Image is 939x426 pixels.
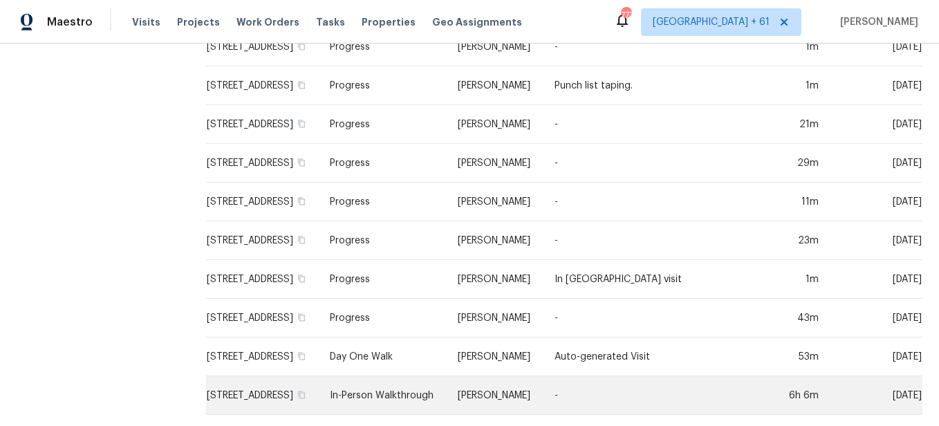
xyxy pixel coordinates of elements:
span: [GEOGRAPHIC_DATA] + 61 [653,15,770,29]
td: - [543,28,759,66]
td: [DATE] [830,337,922,376]
td: Progress [319,144,447,183]
td: Progress [319,183,447,221]
span: Properties [362,15,416,29]
td: 29m [759,144,830,183]
td: [STREET_ADDRESS] [206,183,319,221]
span: Tasks [316,17,345,27]
td: [PERSON_NAME] [447,105,543,144]
button: Copy Address [295,311,308,324]
td: In-Person Walkthrough [319,376,447,415]
td: - [543,221,759,260]
span: Projects [177,15,220,29]
td: - [543,105,759,144]
span: Visits [132,15,160,29]
td: Progress [319,28,447,66]
td: 1m [759,260,830,299]
td: 53m [759,337,830,376]
button: Copy Address [295,195,308,207]
td: - [543,183,759,221]
td: [PERSON_NAME] [447,144,543,183]
td: [DATE] [830,28,922,66]
td: [PERSON_NAME] [447,337,543,376]
td: 43m [759,299,830,337]
td: [DATE] [830,376,922,415]
td: [STREET_ADDRESS] [206,144,319,183]
td: [STREET_ADDRESS] [206,376,319,415]
td: [STREET_ADDRESS] [206,66,319,105]
td: Auto-generated Visit [543,337,759,376]
td: [PERSON_NAME] [447,299,543,337]
span: [PERSON_NAME] [835,15,918,29]
span: Work Orders [236,15,299,29]
td: [DATE] [830,183,922,221]
div: 773 [621,8,631,22]
td: Progress [319,221,447,260]
td: [PERSON_NAME] [447,183,543,221]
td: [DATE] [830,221,922,260]
td: [STREET_ADDRESS] [206,337,319,376]
td: - [543,299,759,337]
button: Copy Address [295,234,308,246]
td: 23m [759,221,830,260]
td: [PERSON_NAME] [447,66,543,105]
button: Copy Address [295,350,308,362]
td: [STREET_ADDRESS] [206,260,319,299]
td: [DATE] [830,144,922,183]
span: Geo Assignments [432,15,522,29]
button: Copy Address [295,118,308,130]
td: - [543,144,759,183]
td: Progress [319,260,447,299]
td: Progress [319,299,447,337]
button: Copy Address [295,79,308,91]
button: Copy Address [295,156,308,169]
td: [STREET_ADDRESS] [206,221,319,260]
td: [STREET_ADDRESS] [206,28,319,66]
td: [PERSON_NAME] [447,221,543,260]
td: 11m [759,183,830,221]
td: - [543,376,759,415]
span: Maestro [47,15,93,29]
button: Copy Address [295,40,308,53]
td: 6h 6m [759,376,830,415]
td: [STREET_ADDRESS] [206,105,319,144]
td: [DATE] [830,299,922,337]
td: Punch list taping. [543,66,759,105]
td: [DATE] [830,260,922,299]
td: In [GEOGRAPHIC_DATA] visit [543,260,759,299]
td: 1m [759,66,830,105]
td: Day One Walk [319,337,447,376]
button: Copy Address [295,389,308,401]
td: [STREET_ADDRESS] [206,299,319,337]
td: [PERSON_NAME] [447,28,543,66]
button: Copy Address [295,272,308,285]
td: Progress [319,105,447,144]
td: [PERSON_NAME] [447,260,543,299]
td: [DATE] [830,66,922,105]
td: 1m [759,28,830,66]
td: [DATE] [830,105,922,144]
td: 21m [759,105,830,144]
td: [PERSON_NAME] [447,376,543,415]
td: Progress [319,66,447,105]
